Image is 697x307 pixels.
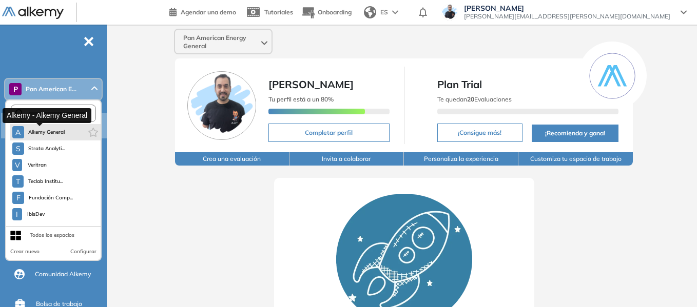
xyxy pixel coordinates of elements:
[183,34,259,50] span: Pan American Energy General
[646,258,697,307] div: Widget de chat
[16,194,21,202] span: F
[464,4,670,12] span: [PERSON_NAME]
[26,161,48,169] span: Veritran
[532,125,619,142] button: ¡Recomienda y gana!
[28,177,64,186] span: Teclab Institu...
[15,161,20,169] span: V
[264,8,293,16] span: Tutoriales
[169,5,236,17] a: Agendar una demo
[437,77,619,92] span: Plan Trial
[28,145,65,153] span: Strata Analyti...
[318,8,352,16] span: Onboarding
[28,194,73,202] span: Fundación Comp...
[404,152,518,166] button: Personaliza la experiencia
[467,95,474,103] b: 20
[181,8,236,16] span: Agendar una demo
[13,85,18,93] span: P
[16,177,20,186] span: T
[437,124,522,142] button: ¡Consigue más!
[16,210,18,218] span: I
[175,152,289,166] button: Crea una evaluación
[35,270,91,279] span: Comunidad Alkemy
[392,10,398,14] img: arrow
[187,71,256,140] img: Foto de perfil
[268,124,390,142] button: Completar perfil
[10,248,40,256] button: Crear nuevo
[30,231,74,239] div: Todos los espacios
[26,85,76,93] span: Pan American E...
[301,2,352,24] button: Onboarding
[26,210,46,218] span: IbisDev
[464,12,670,21] span: [PERSON_NAME][EMAIL_ADDRESS][PERSON_NAME][DOMAIN_NAME]
[70,248,96,256] button: Configurar
[268,95,334,103] span: Tu perfil está a un 80%
[437,95,512,103] span: Te quedan Evaluaciones
[2,7,64,19] img: Logo
[289,152,404,166] button: Invita a colaborar
[646,258,697,307] iframe: Chat Widget
[518,152,633,166] button: Customiza tu espacio de trabajo
[3,108,91,123] div: Alkemy - Alkemy General
[16,145,21,153] span: S
[364,6,376,18] img: world
[380,8,388,17] span: ES
[15,128,21,136] span: A
[28,128,65,136] span: Alkemy General
[268,78,354,91] span: [PERSON_NAME]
